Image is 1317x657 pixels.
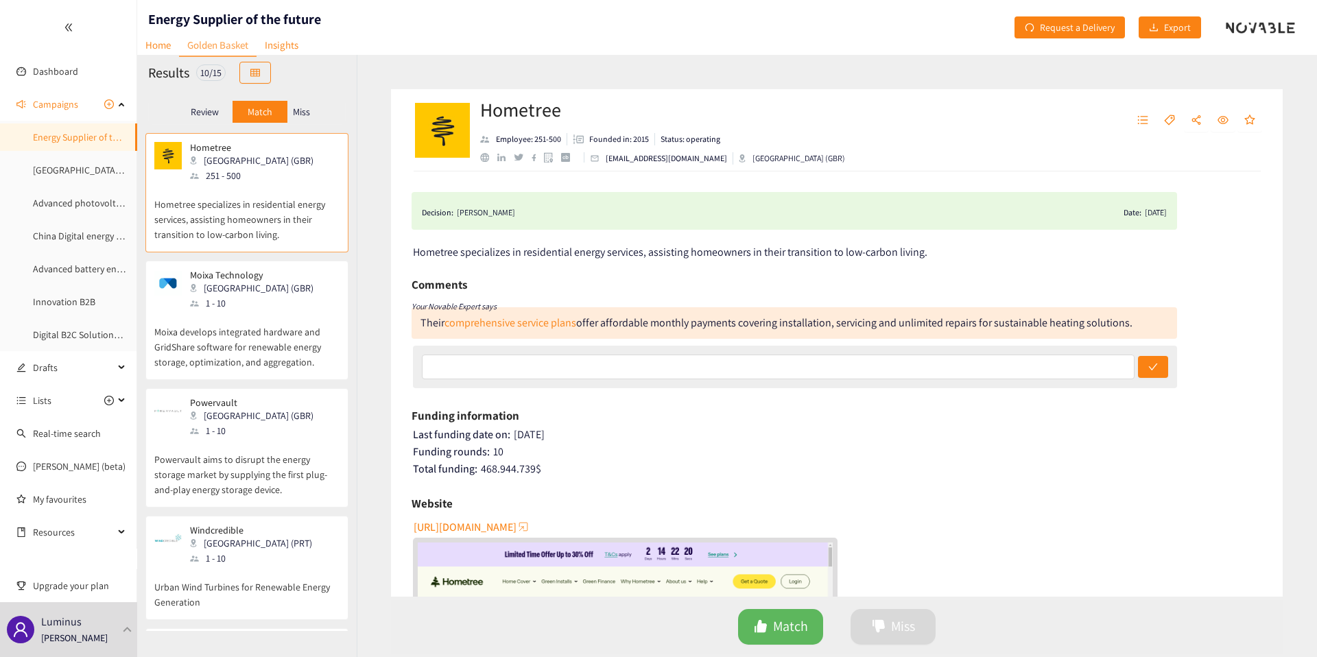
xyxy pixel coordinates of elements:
[33,518,114,546] span: Resources
[16,99,26,109] span: sound
[33,460,126,473] a: [PERSON_NAME] (beta)
[480,153,497,162] a: website
[154,566,340,610] p: Urban Wind Turbines for Renewable Energy Generation
[33,296,95,308] a: Innovation B2B
[33,427,101,440] a: Real-time search
[1145,206,1167,219] div: [DATE]
[661,133,720,145] p: Status: operating
[414,516,530,538] button: [URL][DOMAIN_NAME]
[257,34,307,56] a: Insights
[33,354,114,381] span: Drafts
[414,518,517,536] span: [URL][DOMAIN_NAME]
[412,301,497,311] i: Your Novable Expert says
[154,311,340,370] p: Moixa develops integrated hardware and GridShare software for renewable energy storage, optimizat...
[1015,16,1125,38] button: redoRequest a Delivery
[1211,110,1235,132] button: eye
[412,274,467,295] h6: Comments
[16,527,26,537] span: book
[239,62,271,84] button: table
[1184,110,1209,132] button: share-alt
[1139,16,1201,38] button: downloadExport
[33,91,78,118] span: Campaigns
[420,315,1132,330] div: Their offer affordable monthly payments covering installation, servicing and unlimited repairs fo...
[496,133,561,145] p: Employee: 251-500
[33,197,209,209] a: Advanced photovoltaics & solar integration
[16,363,26,372] span: edit
[41,613,82,630] p: Luminus
[293,106,310,117] p: Miss
[891,616,915,637] span: Miss
[190,270,313,280] p: Moixa Technology
[738,609,823,645] button: likeMatch
[190,423,322,438] div: 1 - 10
[64,23,73,32] span: double-left
[154,270,182,297] img: Snapshot of the company's website
[567,133,655,145] li: Founded in year
[179,34,257,57] a: Golden Basket
[190,397,313,408] p: Powervault
[1244,115,1255,127] span: star
[148,63,189,82] h2: Results
[1040,20,1115,35] span: Request a Delivery
[33,131,150,143] a: Energy Supplier of the future
[33,263,167,275] a: Advanced battery energy storage
[33,572,126,599] span: Upgrade your plan
[190,153,322,168] div: [GEOGRAPHIC_DATA] (GBR)
[190,142,313,153] p: Hometree
[1124,206,1141,219] span: Date:
[444,315,576,330] a: comprehensive service plans
[41,630,108,645] p: [PERSON_NAME]
[104,396,114,405] span: plus-circle
[1025,23,1034,34] span: redo
[137,34,179,56] a: Home
[148,10,321,29] h1: Energy Supplier of the future
[1130,110,1155,132] button: unordered-list
[1164,115,1175,127] span: tag
[33,230,230,242] a: China Digital energy management & grid services
[497,154,514,162] a: linkedin
[1148,362,1158,373] span: check
[190,280,322,296] div: [GEOGRAPHIC_DATA] (GBR)
[606,152,727,165] p: [EMAIL_ADDRESS][DOMAIN_NAME]
[1218,115,1229,127] span: eye
[154,525,182,552] img: Snapshot of the company's website
[33,486,126,513] a: My favourites
[872,619,886,635] span: dislike
[191,106,219,117] p: Review
[1137,115,1148,127] span: unordered-list
[1087,509,1317,657] div: Widget de chat
[196,64,226,81] div: 10 / 15
[773,616,808,637] span: Match
[104,99,114,109] span: plus-circle
[480,133,567,145] li: Employees
[154,142,182,169] img: Snapshot of the company's website
[190,551,320,566] div: 1 - 10
[739,152,845,165] div: [GEOGRAPHIC_DATA] (GBR)
[412,405,519,426] h6: Funding information
[1087,509,1317,657] iframe: Chat Widget
[413,427,510,442] span: Last funding date on:
[457,206,515,219] div: [PERSON_NAME]
[413,462,477,476] span: Total funding:
[561,153,578,162] a: crunchbase
[655,133,720,145] li: Status
[413,428,1263,442] div: [DATE]
[154,183,340,242] p: Hometree specializes in residential energy services, assisting homeowners in their transition to ...
[33,328,180,341] a: Digital B2C Solutions Energy Utilities
[190,168,322,183] div: 251 - 500
[154,438,340,497] p: Powervault aims to disrupt the energy storage market by supplying the first plug-and-play energy ...
[415,103,470,158] img: Company Logo
[1191,115,1202,127] span: share-alt
[1164,20,1191,35] span: Export
[190,296,322,311] div: 1 - 10
[514,154,531,160] a: twitter
[851,609,936,645] button: dislikeMiss
[754,619,768,635] span: like
[589,133,649,145] p: Founded in: 2015
[413,462,1263,476] div: 468.944.739 $
[16,396,26,405] span: unordered-list
[33,387,51,414] span: Lists
[412,493,453,514] h6: Website
[248,106,272,117] p: Match
[413,445,1263,459] div: 10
